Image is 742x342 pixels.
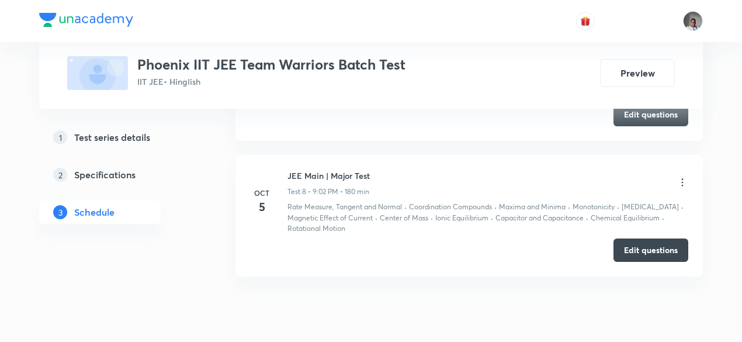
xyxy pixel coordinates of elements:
a: 1Test series details [39,126,198,149]
p: Monotonicity [573,202,615,212]
div: · [586,213,588,223]
h6: JEE Main | Major Test [287,170,370,182]
p: Center of Mass [380,213,428,223]
div: · [404,202,407,212]
div: · [681,202,684,212]
h3: Phoenix IIT JEE Team Warriors Batch Test [137,56,405,73]
div: · [662,213,664,223]
div: · [491,213,493,223]
a: 2Specifications [39,163,198,186]
p: Chemical Equilibrium [591,213,660,223]
p: [MEDICAL_DATA] [622,202,679,212]
p: Maxima and Minima [499,202,566,212]
img: avatar [580,16,591,26]
img: Company Logo [39,13,133,27]
div: · [617,202,619,212]
a: Company Logo [39,13,133,30]
button: Edit questions [613,103,688,126]
h5: Test series details [74,130,150,144]
p: 3 [53,205,67,219]
h6: Oct [250,188,273,198]
button: Preview [600,59,675,87]
h4: 5 [250,198,273,216]
h5: Schedule [74,205,115,219]
div: · [568,202,570,212]
p: 2 [53,168,67,182]
button: Edit questions [613,239,688,262]
p: Test 8 • 9:02 PM • 180 min [287,186,369,197]
p: Ionic Equilibrium [435,213,488,223]
div: · [375,213,377,223]
p: Rotational Motion [287,223,345,234]
p: IIT JEE • Hinglish [137,75,405,88]
p: Rate Measure, Tangent and Normal [287,202,402,212]
p: Magnetic Effect of Current [287,213,373,223]
img: fallback-thumbnail.png [67,56,128,90]
p: 1 [53,130,67,144]
img: Vikram Mathur [683,11,703,31]
div: · [431,213,433,223]
div: · [494,202,497,212]
p: Capacitor and Capacitance [495,213,584,223]
p: Coordination Compounds [409,202,492,212]
button: avatar [576,12,595,30]
h5: Specifications [74,168,136,182]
